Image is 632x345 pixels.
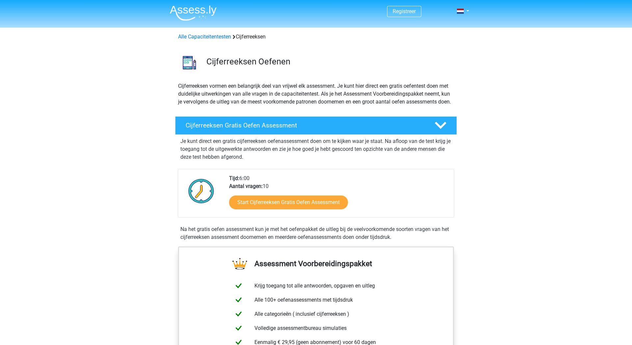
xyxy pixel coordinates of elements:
[172,116,460,135] a: Cijferreeksen Gratis Oefen Assessment
[229,183,263,189] b: Aantal vragen:
[178,82,454,106] p: Cijferreeksen vormen een belangrijk deel van vrijwel elk assessment. Je kunt hier direct een grat...
[178,225,454,241] div: Na het gratis oefen assessment kun je met het oefenpakket de uitleg bij de veelvoorkomende soorte...
[206,57,452,67] h3: Cijferreeksen Oefenen
[224,174,454,217] div: 6:00 10
[175,49,203,77] img: cijferreeksen
[178,34,231,40] a: Alle Capaciteitentesten
[180,137,452,161] p: Je kunt direct een gratis cijferreeksen oefenassessment doen om te kijken waar je staat. Na afloo...
[229,175,239,181] b: Tijd:
[393,8,416,14] a: Registreer
[185,174,218,207] img: Klok
[175,33,457,41] div: Cijferreeksen
[229,195,348,209] a: Start Cijferreeksen Gratis Oefen Assessment
[186,122,424,129] h4: Cijferreeksen Gratis Oefen Assessment
[170,5,217,21] img: Assessly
